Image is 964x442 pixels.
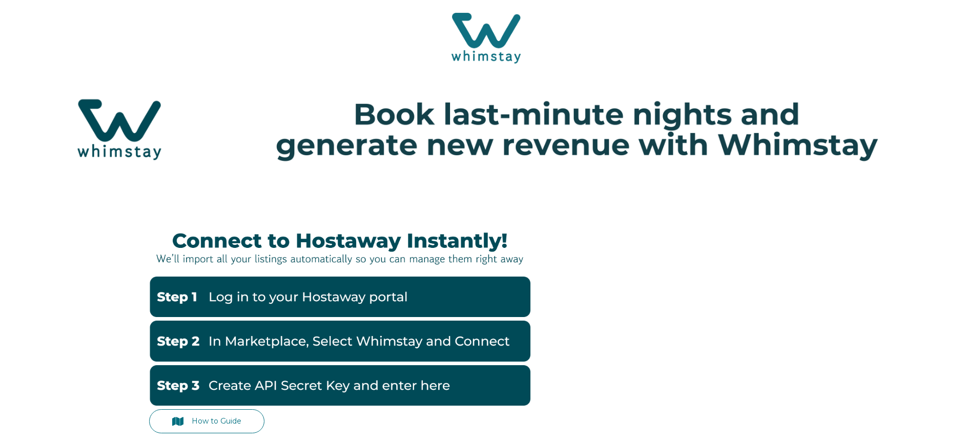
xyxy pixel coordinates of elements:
[149,365,530,406] img: Hostaway3-1
[149,321,530,362] img: Hostaway2
[149,409,265,433] a: How to Guide
[149,277,530,318] img: Hostaway1
[10,79,954,179] img: Hubspot header for SSOB (4)
[149,221,530,273] img: Hostaway Banner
